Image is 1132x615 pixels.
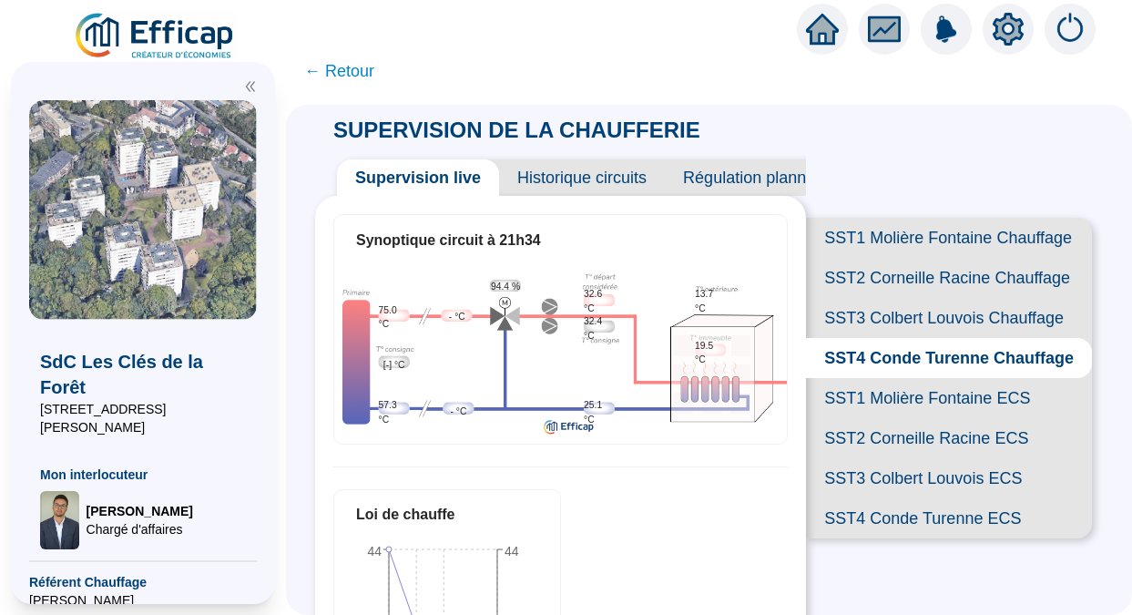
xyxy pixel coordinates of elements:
img: efficap energie logo [73,11,238,62]
span: SdC Les Clés de la Forêt [40,349,246,400]
span: [-] °C [383,358,405,373]
span: SST1 Molière Fontaine Chauffage [806,218,1092,258]
span: [PERSON_NAME] [87,502,193,520]
span: - °C [449,310,465,324]
span: fund [868,13,901,46]
span: Supervision live [337,159,499,196]
span: Régulation plannifiée [665,159,854,196]
img: circuit-supervision.724c8d6b72cc0638e748.png [334,265,787,438]
img: Chargé d'affaires [40,491,79,549]
span: - °C [451,405,467,419]
span: Mon interlocuteur [40,466,246,484]
span: 19.5 °C [695,339,726,367]
span: SST1 Molière Fontaine ECS [806,378,1092,418]
span: 94.4 % [491,280,520,294]
span: SST4 Conde Turenne Chauffage [806,338,1092,378]
span: 13.7 °C [695,287,726,315]
span: Historique circuits [499,159,665,196]
span: SST3 Colbert Louvois ECS [806,458,1092,498]
span: home [806,13,839,46]
span: SST2 Corneille Racine ECS [806,418,1092,458]
span: [STREET_ADDRESS][PERSON_NAME] [40,400,246,436]
span: double-left [244,80,257,93]
span: Chargé d'affaires [87,520,193,538]
img: alerts [1045,4,1096,55]
div: Loi de chauffe [356,504,538,526]
div: Synoptique circuit à 21h34 [356,230,765,251]
tspan: 44 [367,544,382,559]
span: 57.3 °C [379,398,410,426]
span: 32.6 °C [584,287,615,315]
span: [PERSON_NAME] [29,591,257,610]
span: 32.4 °C [584,314,615,343]
img: alerts [921,4,972,55]
span: Référent Chauffage [29,573,257,591]
span: ← Retour [304,58,374,84]
tspan: 44 [505,544,519,559]
span: SST4 Conde Turenne ECS [806,498,1092,538]
span: SST3 Colbert Louvois Chauffage [806,298,1092,338]
span: setting [992,13,1025,46]
span: 25.1 °C [584,398,615,426]
span: 75.0 °C [379,303,410,332]
span: SUPERVISION DE LA CHAUFFERIE [315,118,719,142]
span: SST2 Corneille Racine Chauffage [806,258,1092,298]
div: Synoptique [334,265,787,438]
